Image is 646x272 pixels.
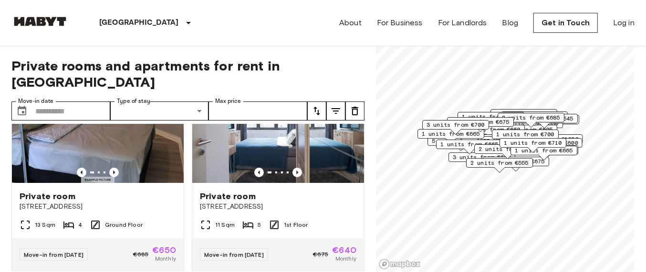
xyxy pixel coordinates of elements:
[511,146,577,161] div: Map marker
[533,13,598,33] a: Get in Touch
[12,101,31,121] button: Choose date
[35,221,55,229] span: 13 Sqm
[427,121,485,129] span: 3 units from €700
[77,168,86,177] button: Previous image
[470,159,529,167] span: 2 units from €555
[613,17,635,29] a: Log in
[326,101,345,121] button: tune
[462,112,520,121] span: 1 units from €685
[215,221,235,229] span: 11 Sqm
[496,130,554,139] span: 1 units from €700
[292,168,302,177] button: Previous image
[192,69,364,183] img: Marketing picture of unit DE-04-042-001-02HF
[458,112,524,127] div: Map marker
[204,251,264,258] span: Move-in from [DATE]
[345,101,365,121] button: tune
[200,191,256,202] span: Private room
[448,152,515,167] div: Map marker
[498,113,564,128] div: Map marker
[422,130,480,138] span: 1 units from €665
[495,110,553,118] span: 1 units from €650
[513,134,583,149] div: Map marker
[504,139,562,147] span: 1 units from €710
[109,168,119,177] button: Previous image
[254,168,264,177] button: Previous image
[332,246,356,254] span: €640
[487,157,545,166] span: 2 units from €675
[339,17,362,29] a: About
[99,17,179,29] p: [GEOGRAPHIC_DATA]
[515,146,573,155] span: 1 units from €665
[117,97,150,105] label: Type of stay
[307,101,326,121] button: tune
[417,129,484,144] div: Map marker
[11,17,69,26] img: Habyt
[258,221,261,229] span: 5
[284,221,308,229] span: 1st Floor
[447,117,514,132] div: Map marker
[133,250,149,259] span: €685
[451,118,510,126] span: 1 units from €675
[422,120,489,135] div: Map marker
[105,221,143,229] span: Ground Floor
[20,191,75,202] span: Private room
[501,111,568,126] div: Map marker
[436,140,503,154] div: Map marker
[502,113,560,122] span: 2 units from €685
[517,135,579,143] span: 9 units from €1020
[152,246,176,254] span: €650
[20,202,176,212] span: [STREET_ADDRESS]
[24,251,83,258] span: Move-in from [DATE]
[505,112,563,121] span: 1 units from €615
[11,58,365,90] span: Private rooms and apartments for rent in [GEOGRAPHIC_DATA]
[192,68,365,271] a: Marketing picture of unit DE-04-042-001-02HFPrevious imagePrevious imagePrivate room[STREET_ADDRE...
[440,140,499,149] span: 1 units from €665
[474,144,541,159] div: Map marker
[313,250,329,259] span: €675
[18,97,53,105] label: Move-in date
[200,202,356,212] span: [STREET_ADDRESS]
[453,153,511,161] span: 3 units from €600
[335,254,356,263] span: Monthly
[78,221,82,229] span: 4
[379,259,421,270] a: Mapbox logo
[492,130,559,144] div: Map marker
[515,114,573,123] span: 2 units from €545
[490,109,557,124] div: Map marker
[512,138,583,153] div: Map marker
[155,254,176,263] span: Monthly
[502,17,519,29] a: Blog
[517,139,578,147] span: 12 units from €600
[12,69,184,183] img: Marketing picture of unit DE-04-038-001-03HF
[438,17,487,29] a: For Landlords
[458,125,525,140] div: Map marker
[215,97,241,105] label: Max price
[500,138,566,153] div: Map marker
[11,68,184,271] a: Marketing picture of unit DE-04-038-001-03HFPrevious imagePrevious imagePrivate room[STREET_ADDRE...
[479,145,537,153] span: 2 units from €690
[466,158,533,173] div: Map marker
[377,17,423,29] a: For Business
